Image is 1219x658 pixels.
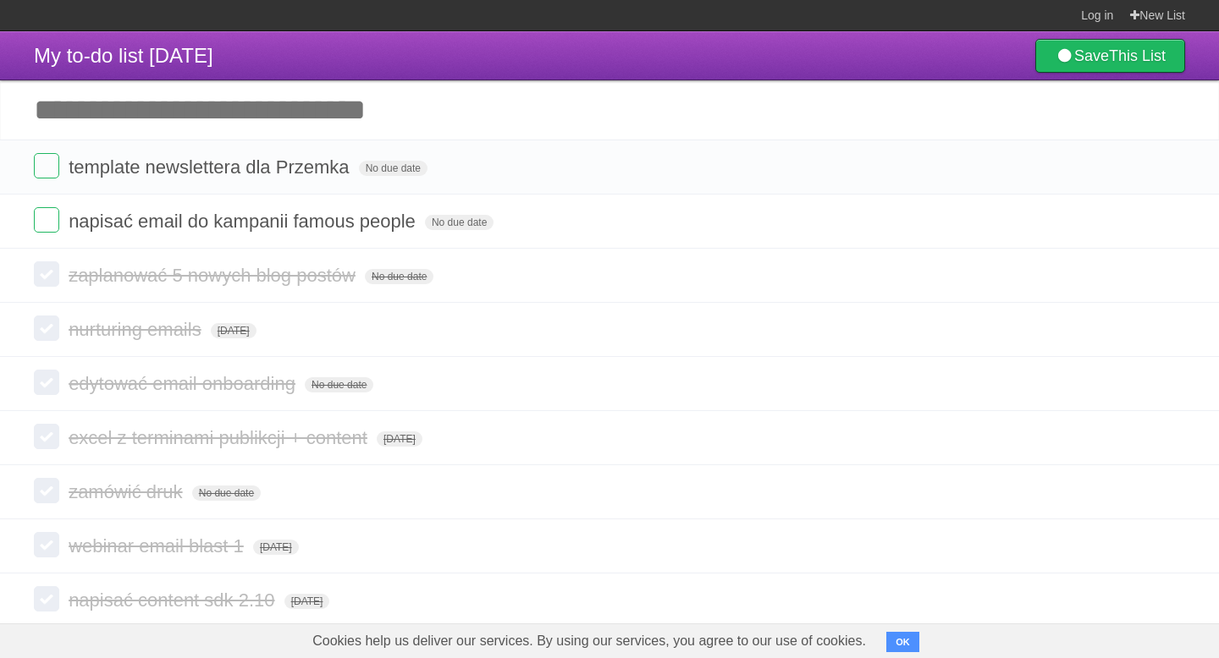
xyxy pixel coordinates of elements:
label: Done [34,586,59,611]
span: No due date [425,215,494,230]
label: Done [34,370,59,395]
label: Done [34,424,59,449]
span: webinar email blast 1 [69,535,248,557]
span: No due date [359,161,427,176]
label: Done [34,532,59,557]
span: No due date [305,377,373,392]
span: No due date [192,485,261,501]
span: No due date [365,269,433,284]
span: template newslettera dla Przemka [69,156,353,178]
span: napisać email do kampanii famous people [69,211,420,232]
span: zaplanować 5 nowych blog postów [69,265,360,286]
span: [DATE] [211,323,256,338]
label: Done [34,315,59,341]
label: Done [34,153,59,178]
span: zamówić druk [69,481,186,502]
span: edytować email onboarding [69,373,300,394]
label: Done [34,478,59,503]
label: Done [34,207,59,233]
span: [DATE] [253,540,299,555]
a: SaveThis List [1035,39,1185,73]
b: This List [1109,47,1166,64]
span: My to-do list [DATE] [34,44,213,67]
span: nurturing emails [69,319,206,340]
span: [DATE] [284,594,330,609]
label: Done [34,261,59,287]
span: excel z terminami publikcji + content [69,427,372,448]
span: [DATE] [377,431,422,447]
button: OK [886,632,919,652]
span: Cookies help us deliver our services. By using our services, you agree to our use of cookies. [295,624,883,658]
span: napisać content sdk 2.10 [69,589,279,611]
